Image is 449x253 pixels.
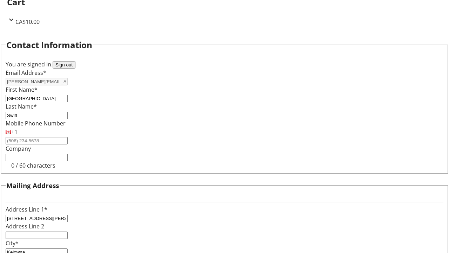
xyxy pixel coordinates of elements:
[6,137,68,144] input: (506) 234-5678
[6,239,19,247] label: City*
[6,206,47,213] label: Address Line 1*
[6,60,443,69] div: You are signed in.
[11,162,55,169] tr-character-limit: 0 / 60 characters
[15,18,40,26] span: CA$10.00
[6,103,37,110] label: Last Name*
[6,181,59,190] h3: Mailing Address
[6,69,46,77] label: Email Address*
[6,215,68,222] input: Address
[6,39,92,51] h2: Contact Information
[6,222,44,230] label: Address Line 2
[6,86,38,93] label: First Name*
[6,119,66,127] label: Mobile Phone Number
[6,145,31,153] label: Company
[53,61,75,69] button: Sign out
